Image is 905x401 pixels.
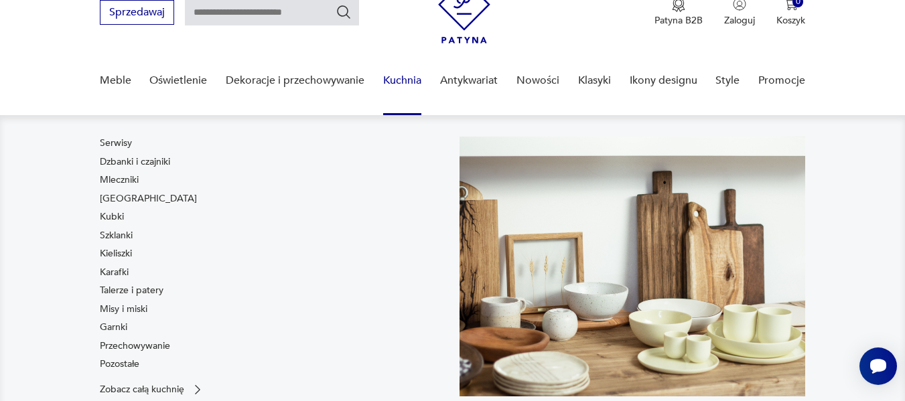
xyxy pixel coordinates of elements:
[776,14,805,27] p: Koszyk
[100,173,139,187] a: Mleczniki
[724,14,755,27] p: Zaloguj
[100,321,127,334] a: Garnki
[100,339,170,353] a: Przechowywanie
[100,247,132,260] a: Kieliszki
[100,303,147,316] a: Misy i miski
[654,14,703,27] p: Patyna B2B
[100,357,139,371] a: Pozostałe
[516,55,559,106] a: Nowości
[100,229,133,242] a: Szklanki
[100,284,163,297] a: Talerze i patery
[100,385,184,394] p: Zobacz całą kuchnię
[630,55,697,106] a: Ikony designu
[100,210,124,224] a: Kubki
[100,266,129,279] a: Karafki
[100,192,197,206] a: [GEOGRAPHIC_DATA]
[100,9,174,18] a: Sprzedawaj
[226,55,364,106] a: Dekoracje i przechowywanie
[440,55,498,106] a: Antykwariat
[758,55,805,106] a: Promocje
[859,347,897,385] iframe: Smartsupp widget button
[578,55,611,106] a: Klasyki
[149,55,207,106] a: Oświetlenie
[100,55,131,106] a: Meble
[100,137,132,150] a: Serwisy
[715,55,740,106] a: Style
[383,55,421,106] a: Kuchnia
[100,383,204,396] a: Zobacz całą kuchnię
[100,155,170,169] a: Dzbanki i czajniki
[336,4,352,20] button: Szukaj
[460,137,806,396] img: b2f6bfe4a34d2e674d92badc23dc4074.jpg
